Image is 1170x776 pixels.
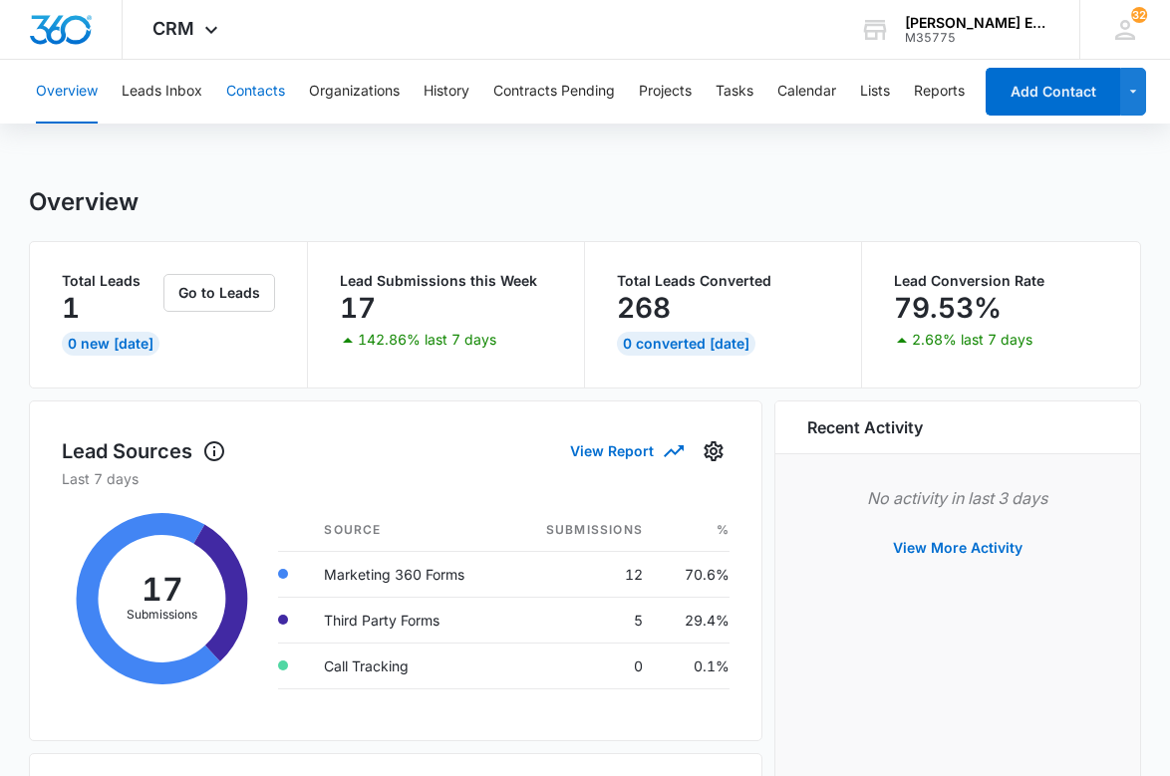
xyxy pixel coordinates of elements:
[570,433,682,468] button: View Report
[308,551,508,597] td: Marketing 360 Forms
[777,60,836,124] button: Calendar
[617,292,671,324] p: 268
[659,643,730,688] td: 0.1%
[912,333,1032,347] p: 2.68% last 7 days
[62,436,226,466] h1: Lead Sources
[36,60,98,124] button: Overview
[309,60,400,124] button: Organizations
[358,333,496,347] p: 142.86% last 7 days
[659,597,730,643] td: 29.4%
[308,509,508,552] th: Source
[340,292,376,324] p: 17
[639,60,692,124] button: Projects
[894,274,1107,288] p: Lead Conversion Rate
[807,415,923,439] h6: Recent Activity
[308,597,508,643] td: Third Party Forms
[424,60,469,124] button: History
[62,274,158,288] p: Total Leads
[807,486,1108,510] p: No activity in last 3 days
[905,15,1050,31] div: account name
[659,509,730,552] th: %
[659,551,730,597] td: 70.6%
[163,284,275,301] a: Go to Leads
[698,435,730,467] button: Settings
[894,292,1002,324] p: 79.53%
[226,60,285,124] button: Contacts
[1131,7,1147,23] span: 32
[62,468,730,489] p: Last 7 days
[509,643,659,688] td: 0
[986,68,1120,116] button: Add Contact
[617,274,829,288] p: Total Leads Converted
[1131,7,1147,23] div: notifications count
[617,332,755,356] div: 0 Converted [DATE]
[905,31,1050,45] div: account id
[62,292,80,324] p: 1
[509,551,659,597] td: 12
[152,18,194,39] span: CRM
[340,274,552,288] p: Lead Submissions this Week
[873,524,1042,572] button: View More Activity
[29,187,139,217] h1: Overview
[509,597,659,643] td: 5
[716,60,753,124] button: Tasks
[62,332,159,356] div: 0 New [DATE]
[493,60,615,124] button: Contracts Pending
[860,60,890,124] button: Lists
[163,274,275,312] button: Go to Leads
[914,60,965,124] button: Reports
[122,60,202,124] button: Leads Inbox
[308,643,508,688] td: Call Tracking
[509,509,659,552] th: Submissions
